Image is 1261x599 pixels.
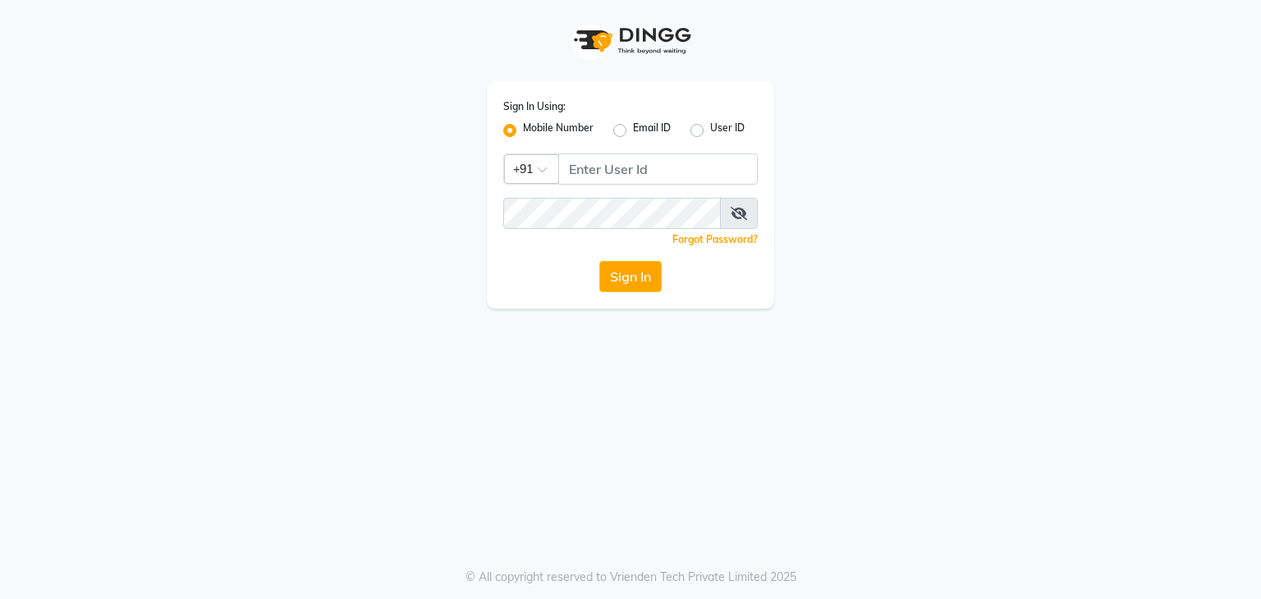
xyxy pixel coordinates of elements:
[503,99,566,114] label: Sign In Using:
[558,153,758,185] input: Username
[523,121,594,140] label: Mobile Number
[599,261,662,292] button: Sign In
[672,233,758,245] a: Forgot Password?
[710,121,745,140] label: User ID
[565,16,696,65] img: logo1.svg
[633,121,671,140] label: Email ID
[503,198,721,229] input: Username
